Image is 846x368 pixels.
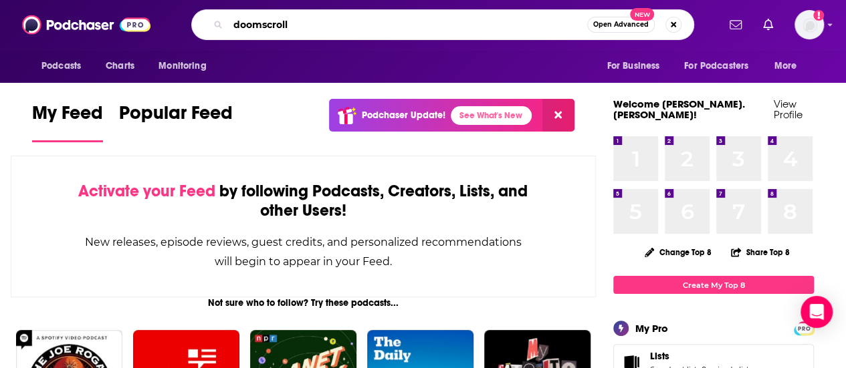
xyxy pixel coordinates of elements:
div: My Pro [635,322,668,335]
a: View Profile [774,98,803,121]
span: Monitoring [158,57,206,75]
button: open menu [32,53,98,79]
svg: Add a profile image [813,10,824,21]
button: open menu [765,53,814,79]
a: PRO [796,323,812,333]
a: See What's New [451,106,532,125]
div: Open Intercom Messenger [801,296,833,328]
span: Lists [650,350,669,362]
img: User Profile [795,10,824,39]
button: open menu [675,53,768,79]
button: Change Top 8 [637,244,720,260]
input: Search podcasts, credits, & more... [228,14,587,35]
div: New releases, episode reviews, guest credits, and personalized recommendations will begin to appe... [78,232,528,271]
a: Welcome [PERSON_NAME].[PERSON_NAME]! [613,98,745,121]
span: Activate your Feed [78,181,215,201]
div: Search podcasts, credits, & more... [191,9,694,40]
span: For Business [607,57,659,75]
p: Podchaser Update! [362,110,445,121]
div: Not sure who to follow? Try these podcasts... [11,297,596,309]
a: Lists [650,350,752,362]
span: My Feed [32,102,103,132]
span: Popular Feed [119,102,233,132]
a: Charts [97,53,142,79]
span: Open Advanced [593,21,649,28]
img: Podchaser - Follow, Share and Rate Podcasts [22,12,150,37]
a: My Feed [32,102,103,142]
button: Share Top 8 [730,239,790,265]
span: For Podcasters [684,57,748,75]
button: Open AdvancedNew [587,17,655,33]
button: open menu [597,53,676,79]
a: Popular Feed [119,102,233,142]
span: New [630,8,654,21]
button: open menu [149,53,223,79]
span: More [774,57,797,75]
span: Logged in as hannah.bishop [795,10,824,39]
span: Podcasts [41,57,81,75]
span: Charts [106,57,134,75]
button: Show profile menu [795,10,824,39]
a: Create My Top 8 [613,276,814,294]
div: by following Podcasts, Creators, Lists, and other Users! [78,182,528,220]
a: Show notifications dropdown [758,13,778,36]
a: Show notifications dropdown [724,13,747,36]
span: PRO [796,323,812,333]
